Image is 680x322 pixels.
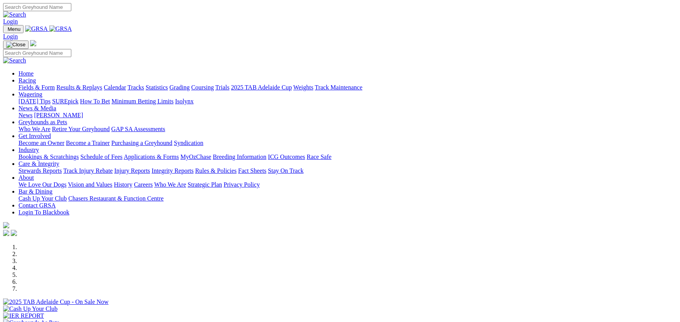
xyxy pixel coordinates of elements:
a: Chasers Restaurant & Function Centre [68,195,163,202]
a: Care & Integrity [19,160,59,167]
a: Login [3,18,18,25]
a: SUREpick [52,98,78,105]
img: Cash Up Your Club [3,305,57,312]
a: History [114,181,132,188]
span: Menu [8,26,20,32]
a: Track Injury Rebate [63,167,113,174]
a: News [19,112,32,118]
div: About [19,181,677,188]
a: Vision and Values [68,181,112,188]
img: logo-grsa-white.png [30,40,36,46]
a: GAP SA Assessments [111,126,165,132]
img: logo-grsa-white.png [3,222,9,228]
a: Integrity Reports [151,167,194,174]
a: Stewards Reports [19,167,62,174]
img: 2025 TAB Adelaide Cup - On Sale Now [3,298,109,305]
a: We Love Our Dogs [19,181,66,188]
img: Close [6,42,25,48]
a: News & Media [19,105,56,111]
div: Wagering [19,98,677,105]
a: ICG Outcomes [268,153,305,160]
a: Greyhounds as Pets [19,119,67,125]
a: Get Involved [19,133,51,139]
a: Become an Owner [19,140,64,146]
a: Strategic Plan [188,181,222,188]
img: twitter.svg [11,230,17,236]
a: Minimum Betting Limits [111,98,173,105]
a: Breeding Information [213,153,266,160]
img: IER REPORT [3,312,44,319]
div: Care & Integrity [19,167,677,174]
a: Racing [19,77,36,84]
a: 2025 TAB Adelaide Cup [231,84,292,91]
a: Coursing [191,84,214,91]
button: Toggle navigation [3,25,24,33]
img: facebook.svg [3,230,9,236]
a: Contact GRSA [19,202,56,209]
a: About [19,174,34,181]
a: How To Bet [80,98,110,105]
a: Tracks [128,84,144,91]
a: Privacy Policy [224,181,260,188]
a: Login To Blackbook [19,209,69,216]
a: Grading [170,84,190,91]
a: Retire Your Greyhound [52,126,110,132]
a: Rules & Policies [195,167,237,174]
a: Calendar [104,84,126,91]
a: Careers [134,181,153,188]
a: Weights [293,84,313,91]
a: Race Safe [306,153,331,160]
div: Bar & Dining [19,195,677,202]
a: Applications & Forms [124,153,179,160]
a: Stay On Track [268,167,303,174]
img: Search [3,57,26,64]
a: Results & Replays [56,84,102,91]
a: Login [3,33,18,40]
div: Greyhounds as Pets [19,126,677,133]
a: Syndication [174,140,203,146]
div: Racing [19,84,677,91]
img: Search [3,11,26,18]
a: Bookings & Scratchings [19,153,79,160]
a: [DATE] Tips [19,98,50,105]
img: GRSA [25,25,48,32]
img: GRSA [49,25,72,32]
a: Industry [19,147,39,153]
a: Become a Trainer [66,140,110,146]
a: [PERSON_NAME] [34,112,83,118]
a: Fields & Form [19,84,55,91]
a: Home [19,70,34,77]
div: Get Involved [19,140,677,147]
a: Cash Up Your Club [19,195,67,202]
button: Toggle navigation [3,40,29,49]
a: Isolynx [175,98,194,105]
a: Who We Are [19,126,50,132]
a: Who We Are [154,181,186,188]
a: Schedule of Fees [80,153,122,160]
a: Track Maintenance [315,84,362,91]
a: Wagering [19,91,42,98]
a: Statistics [146,84,168,91]
div: News & Media [19,112,677,119]
a: Trials [215,84,229,91]
input: Search [3,3,71,11]
input: Search [3,49,71,57]
a: Injury Reports [114,167,150,174]
a: MyOzChase [180,153,211,160]
a: Fact Sheets [238,167,266,174]
a: Bar & Dining [19,188,52,195]
div: Industry [19,153,677,160]
a: Purchasing a Greyhound [111,140,172,146]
